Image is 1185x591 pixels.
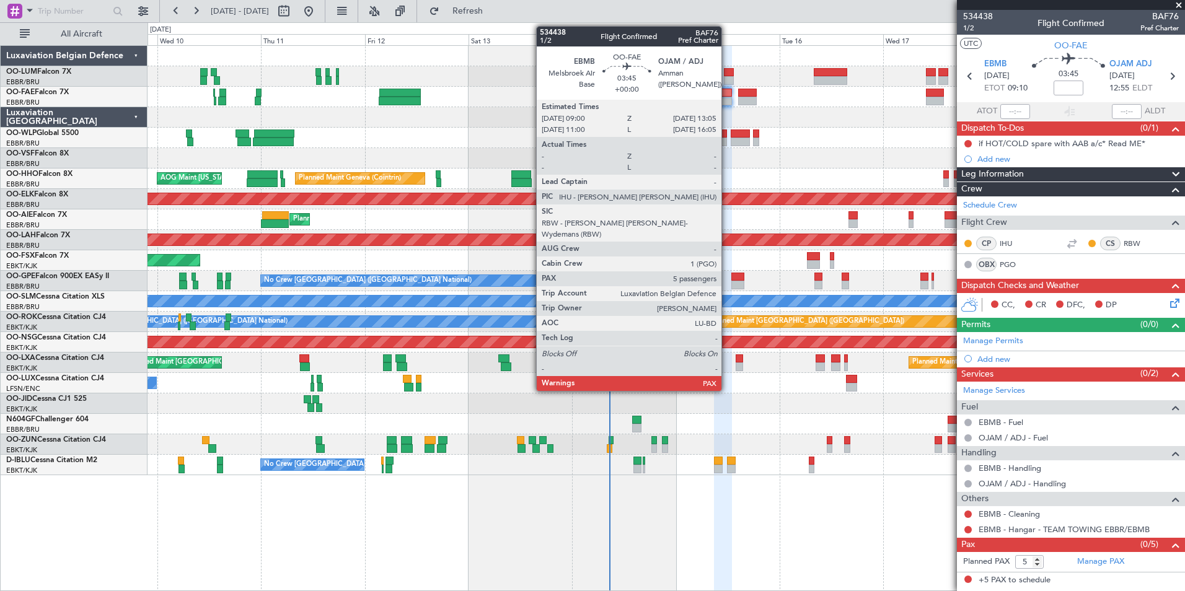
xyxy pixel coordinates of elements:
span: OO-VSF [6,150,35,157]
span: N604GF [6,416,35,423]
a: OJAM / ADJ - Handling [979,478,1066,489]
span: Services [961,367,993,382]
div: CS [1100,237,1121,250]
span: CR [1036,299,1046,312]
div: Tue 16 [780,34,883,45]
span: OO-FSX [6,252,35,260]
span: Pax [961,538,975,552]
div: Sat 13 [469,34,572,45]
span: Leg Information [961,167,1024,182]
span: [DATE] [1109,70,1135,82]
div: AOG Maint [US_STATE] ([GEOGRAPHIC_DATA]) [161,169,311,188]
a: OO-WLPGlobal 5500 [6,129,79,137]
span: OO-FAE [1054,39,1088,52]
span: +5 PAX to schedule [979,574,1051,587]
a: EBBR/BRU [6,159,40,169]
div: Sun 14 [572,34,676,45]
a: OO-LXACessna Citation CJ4 [6,354,104,362]
span: Pref Charter [1140,23,1179,33]
span: DP [1106,299,1117,312]
div: Planned Maint Geneva (Cointrin) [299,169,401,188]
a: EBKT/KJK [6,323,37,332]
span: OO-ELK [6,191,34,198]
input: Trip Number [38,2,109,20]
div: No Crew [GEOGRAPHIC_DATA] ([GEOGRAPHIC_DATA] National) [264,455,472,474]
a: LFSN/ENC [6,384,40,393]
div: Add new [977,354,1179,364]
span: OO-FAE [6,89,35,96]
label: Planned PAX [963,556,1010,568]
a: OO-VSFFalcon 8X [6,150,69,157]
a: EBBR/BRU [6,180,40,189]
span: (0/0) [1140,318,1158,331]
span: Refresh [442,7,494,15]
span: (0/1) [1140,121,1158,134]
a: IHU [1000,238,1028,249]
span: 1/2 [963,23,993,33]
span: Permits [961,318,990,332]
span: BAF76 [1140,10,1179,23]
a: EBBR/BRU [6,425,40,434]
span: 12:55 [1109,82,1129,95]
span: EBMB [984,58,1007,71]
input: --:-- [1000,104,1030,119]
button: UTC [960,38,982,49]
span: OO-HHO [6,170,38,178]
span: OO-LUX [6,375,35,382]
div: Planned Maint [GEOGRAPHIC_DATA] ([GEOGRAPHIC_DATA]) [293,210,488,229]
a: EBKT/KJK [6,405,37,414]
span: ETOT [984,82,1005,95]
a: OO-ZUNCessna Citation CJ4 [6,436,106,444]
div: OBX [976,258,997,271]
a: OO-LUXCessna Citation CJ4 [6,375,104,382]
a: EBBR/BRU [6,77,40,87]
a: Manage Services [963,385,1025,397]
div: Flight Confirmed [1037,17,1104,30]
span: OO-SLM [6,293,36,300]
a: EBKT/KJK [6,343,37,352]
a: PGO [1000,259,1028,270]
span: 534438 [963,10,993,23]
div: Add new [977,154,1179,164]
a: OO-ELKFalcon 8X [6,191,68,198]
div: Planned Maint [GEOGRAPHIC_DATA] ([GEOGRAPHIC_DATA]) [709,312,904,331]
a: EBKT/KJK [6,466,37,475]
a: EBMB - Fuel [979,417,1023,427]
a: EBKT/KJK [6,445,37,455]
a: Manage PAX [1077,556,1124,568]
a: EBMB - Cleaning [979,509,1040,519]
a: OJAM / ADJ - Fuel [979,432,1048,443]
a: OO-AIEFalcon 7X [6,211,67,219]
a: RBW [1124,238,1152,249]
a: D-IBLUCessna Citation M2 [6,457,97,464]
span: OO-LXA [6,354,35,362]
span: OJAM ADJ [1109,58,1152,71]
span: OO-ROK [6,313,37,321]
span: OO-JID [6,395,32,403]
button: All Aircraft [14,24,134,44]
a: OO-LAHFalcon 7X [6,232,70,239]
span: OO-GPE [6,273,35,280]
span: (0/2) [1140,367,1158,380]
span: D-IBLU [6,457,30,464]
a: OO-GPEFalcon 900EX EASy II [6,273,109,280]
div: Wed 10 [157,34,261,45]
div: CP [976,237,997,250]
span: Handling [961,446,997,460]
a: OO-NSGCessna Citation CJ4 [6,334,106,341]
span: 03:45 [1059,68,1078,81]
a: Schedule Crew [963,199,1017,212]
a: OO-FSXFalcon 7X [6,252,69,260]
a: OO-LUMFalcon 7X [6,68,71,76]
a: OO-FAEFalcon 7X [6,89,69,96]
span: Dispatch To-Dos [961,121,1024,136]
a: N604GFChallenger 604 [6,416,89,423]
a: EBBR/BRU [6,241,40,250]
span: Others [961,492,989,506]
span: (0/5) [1140,538,1158,551]
button: Refresh [423,1,498,21]
span: CC, [1002,299,1015,312]
a: EBBR/BRU [6,200,40,209]
span: ATOT [977,105,997,118]
span: [DATE] - [DATE] [211,6,269,17]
